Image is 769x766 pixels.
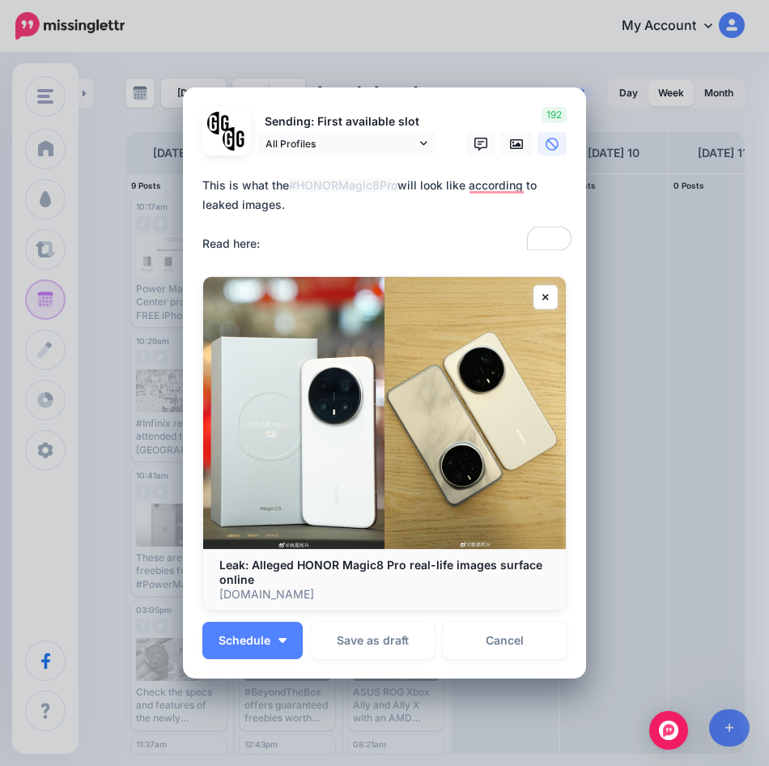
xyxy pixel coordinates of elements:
img: Leak: Alleged HONOR Magic8 Pro real-life images surface online [203,277,566,549]
p: [DOMAIN_NAME] [219,587,550,602]
a: All Profiles [257,132,435,155]
textarea: To enrich screen reader interactions, please activate Accessibility in Grammarly extension settings [202,176,575,253]
img: JT5sWCfR-79925.png [223,127,246,151]
b: Leak: Alleged HONOR Magic8 Pro real-life images surface online [219,558,542,586]
span: All Profiles [266,135,416,152]
span: Schedule [219,635,270,646]
div: Open Intercom Messenger [649,711,688,750]
button: Save as draft [311,622,435,659]
p: Sending: First available slot [257,113,435,131]
button: Schedule [202,622,303,659]
div: This is what the will look like according to leaked images. Read here: [202,176,575,253]
img: 353459792_649996473822713_4483302954317148903_n-bsa138318.png [207,112,231,135]
span: 192 [542,107,567,123]
img: arrow-down-white.png [278,638,287,643]
a: Cancel [443,622,567,659]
